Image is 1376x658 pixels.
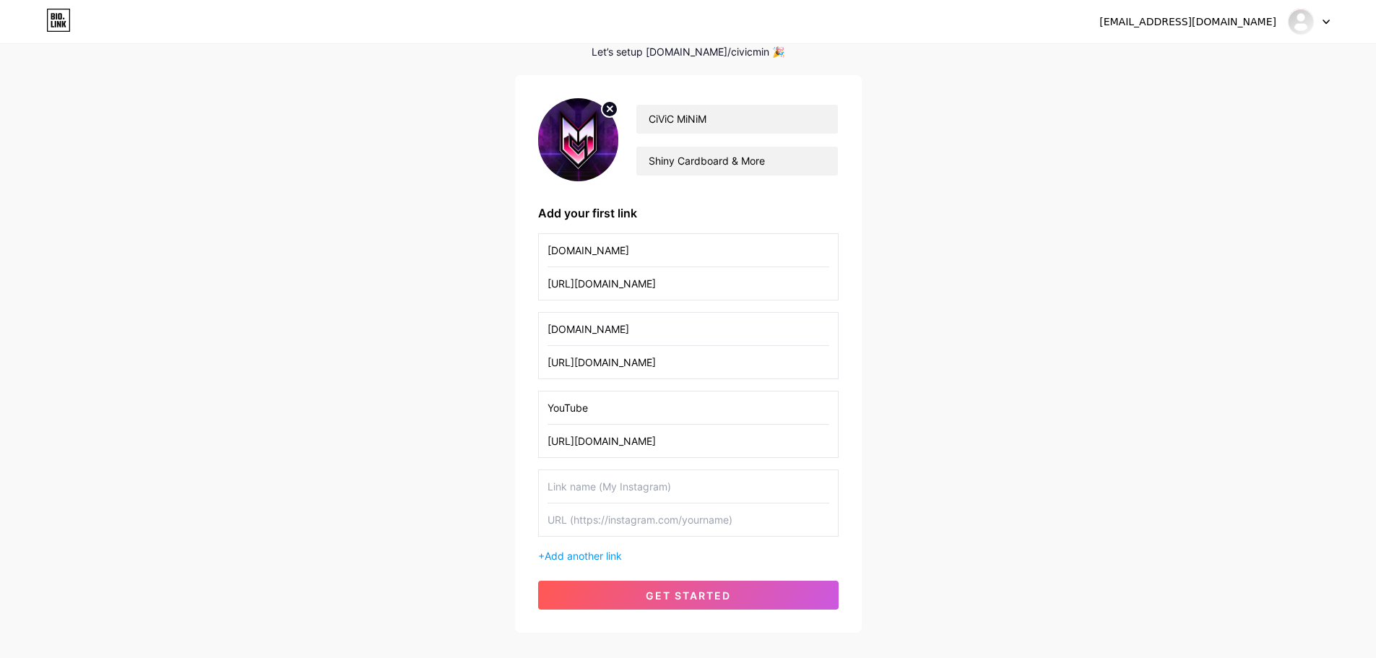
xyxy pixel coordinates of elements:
[548,267,829,300] input: URL (https://instagram.com/yourname)
[636,147,837,176] input: bio
[548,313,829,345] input: Link name (My Instagram)
[1099,14,1276,30] div: [EMAIL_ADDRESS][DOMAIN_NAME]
[538,204,839,222] div: Add your first link
[538,98,619,181] img: profile pic
[515,46,862,58] div: Let’s setup [DOMAIN_NAME]/civicmin 🎉
[548,234,829,267] input: Link name (My Instagram)
[545,550,622,562] span: Add another link
[548,470,829,503] input: Link name (My Instagram)
[538,581,839,610] button: get started
[636,105,837,134] input: Your name
[548,425,829,457] input: URL (https://instagram.com/yourname)
[646,589,731,602] span: get started
[548,346,829,378] input: URL (https://instagram.com/yourname)
[1287,8,1315,35] img: CiViC MiNiM
[538,548,839,563] div: +
[548,391,829,424] input: Link name (My Instagram)
[548,503,829,536] input: URL (https://instagram.com/yourname)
